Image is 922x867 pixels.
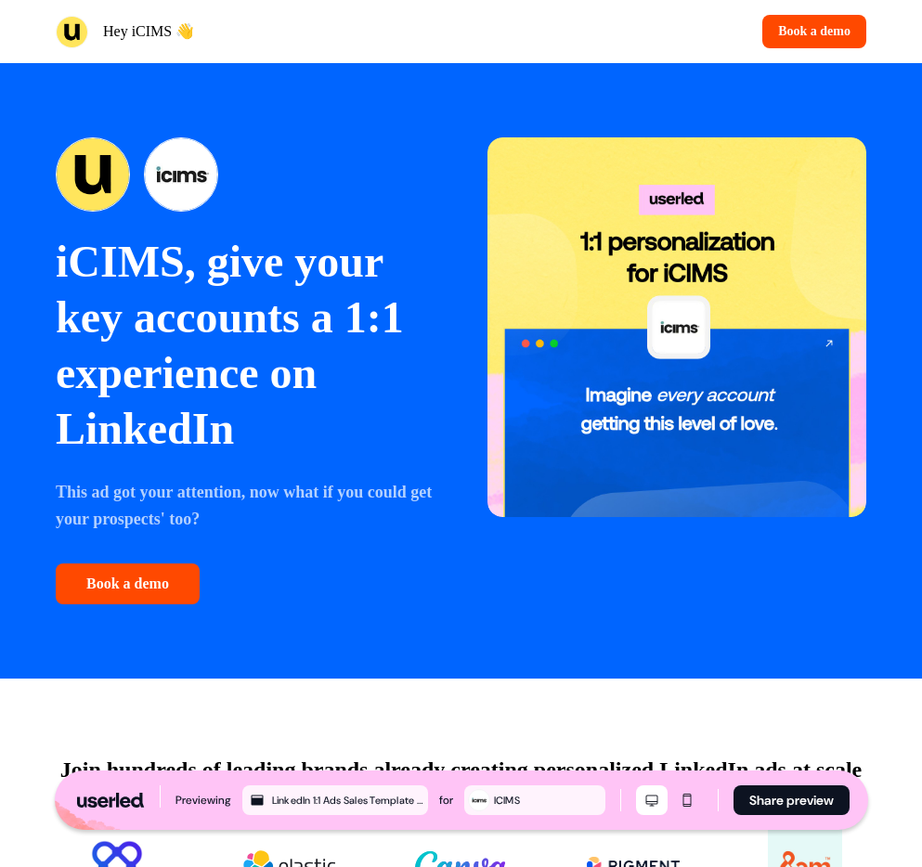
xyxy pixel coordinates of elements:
[56,234,435,457] p: iCIMS, give your key accounts a 1:1 experience on LinkedIn
[272,792,424,809] div: LinkedIn 1:1 Ads Sales Template (APPROVED)
[56,563,200,604] button: Book a demo
[734,785,850,815] button: Share preview
[60,753,862,786] p: Join hundreds of leading brands already creating personalized LinkedIn ads at scale
[636,785,668,815] button: Desktop mode
[439,791,453,809] div: for
[103,20,194,43] p: Hey iCIMS 👋
[56,483,432,528] strong: This ad got your attention, now what if you could get your prospects' too?
[494,792,602,809] div: ICIMS
[762,15,866,48] button: Book a demo
[175,791,231,809] div: Previewing
[671,785,703,815] button: Mobile mode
